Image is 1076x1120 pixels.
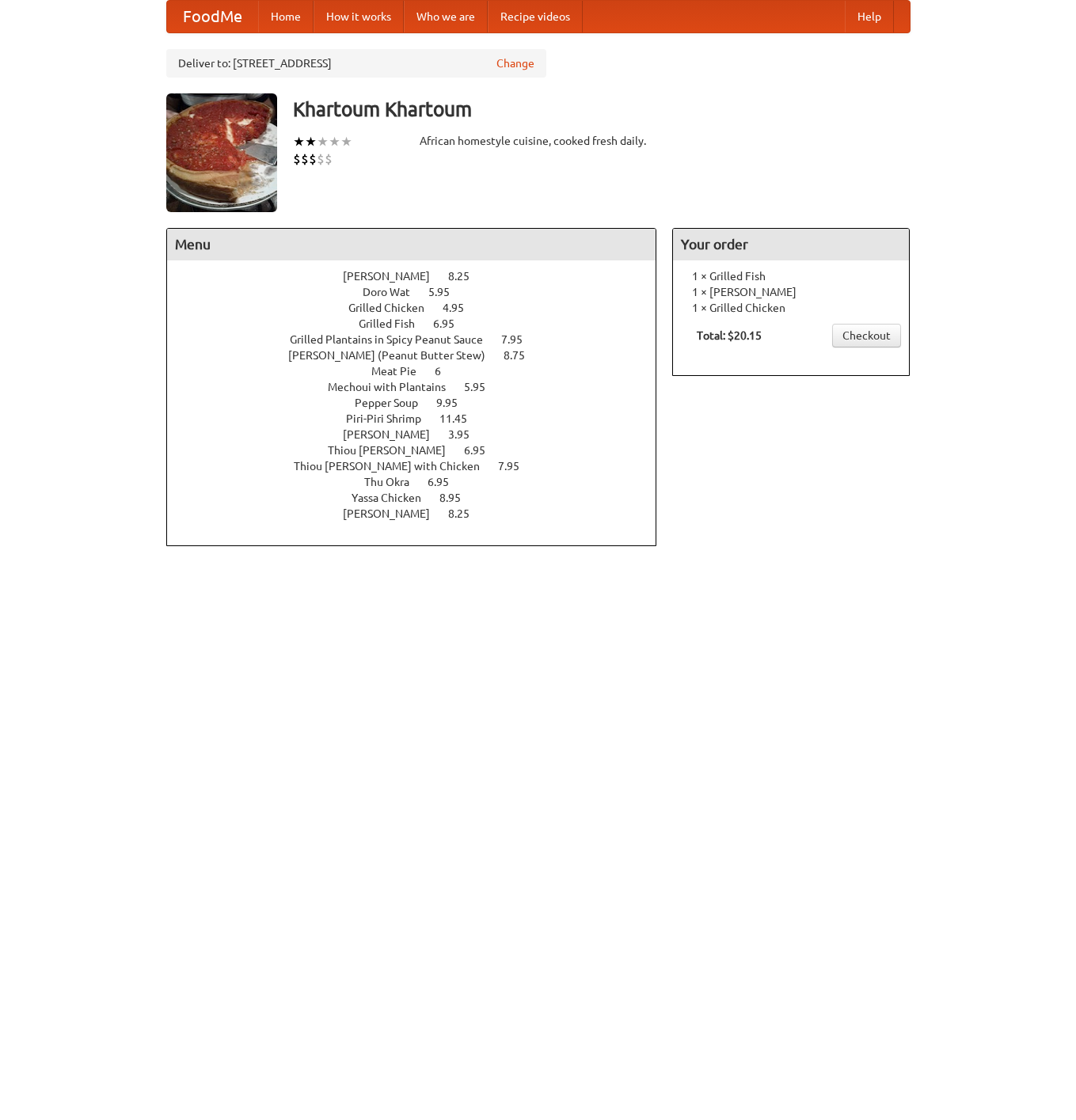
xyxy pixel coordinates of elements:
[439,492,477,504] span: 8.95
[439,412,483,425] span: 11.45
[348,302,440,314] span: Grilled Chicken
[343,507,446,520] span: [PERSON_NAME]
[328,444,462,457] span: Thiou [PERSON_NAME]
[288,349,501,362] span: [PERSON_NAME] (Peanut Butter Stew)
[343,270,499,283] a: [PERSON_NAME] 8.25
[329,133,340,150] li: ★
[845,1,894,32] a: Help
[435,365,457,378] span: 6
[343,270,446,283] span: [PERSON_NAME]
[448,507,485,520] span: 8.25
[371,365,470,378] a: Meat Pie 6
[343,507,499,520] a: [PERSON_NAME] 8.25
[681,268,901,284] li: 1 × Grilled Fish
[293,133,305,150] li: ★
[436,397,473,409] span: 9.95
[328,381,515,393] a: Mechoui with Plantains 5.95
[348,302,493,314] a: Grilled Chicken 4.95
[464,444,501,457] span: 6.95
[317,150,325,168] li: $
[359,317,484,330] a: Grilled Fish 6.95
[346,412,496,425] a: Piri-Piri Shrimp 11.45
[328,444,515,457] a: Thiou [PERSON_NAME] 6.95
[288,349,554,362] a: [PERSON_NAME] (Peanut Butter Stew) 8.75
[501,333,538,346] span: 7.95
[428,476,465,488] span: 6.95
[443,302,480,314] span: 4.95
[420,133,657,149] div: African homestyle cuisine, cooked fresh daily.
[167,1,258,32] a: FoodMe
[359,317,431,330] span: Grilled Fish
[167,229,656,260] h4: Menu
[681,300,901,316] li: 1 × Grilled Chicken
[364,476,478,488] a: Thu Okra 6.95
[352,492,490,504] a: Yassa Chicken 8.95
[364,476,425,488] span: Thu Okra
[346,412,437,425] span: Piri-Piri Shrimp
[404,1,488,32] a: Who we are
[294,460,496,473] span: Thiou [PERSON_NAME] with Chicken
[166,93,277,212] img: angular.jpg
[293,93,911,125] h3: Khartoum Khartoum
[697,329,762,342] b: Total: $20.15
[340,133,352,150] li: ★
[290,333,499,346] span: Grilled Plantains in Spicy Peanut Sauce
[290,333,552,346] a: Grilled Plantains in Spicy Peanut Sauce 7.95
[363,286,479,298] a: Doro Wat 5.95
[325,150,333,168] li: $
[301,150,309,168] li: $
[293,150,301,168] li: $
[355,397,434,409] span: Pepper Soup
[673,229,909,260] h4: Your order
[464,381,501,393] span: 5.95
[314,1,404,32] a: How it works
[328,381,462,393] span: Mechoui with Plantains
[504,349,541,362] span: 8.75
[343,428,499,441] a: [PERSON_NAME] 3.95
[355,397,487,409] a: Pepper Soup 9.95
[496,55,534,71] a: Change
[309,150,317,168] li: $
[305,133,317,150] li: ★
[166,49,546,78] div: Deliver to: [STREET_ADDRESS]
[371,365,432,378] span: Meat Pie
[498,460,535,473] span: 7.95
[317,133,329,150] li: ★
[488,1,583,32] a: Recipe videos
[258,1,314,32] a: Home
[294,460,549,473] a: Thiou [PERSON_NAME] with Chicken 7.95
[433,317,470,330] span: 6.95
[448,428,485,441] span: 3.95
[681,284,901,300] li: 1 × [PERSON_NAME]
[428,286,466,298] span: 5.95
[352,492,437,504] span: Yassa Chicken
[343,428,446,441] span: [PERSON_NAME]
[363,286,426,298] span: Doro Wat
[448,270,485,283] span: 8.25
[832,324,901,347] a: Checkout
